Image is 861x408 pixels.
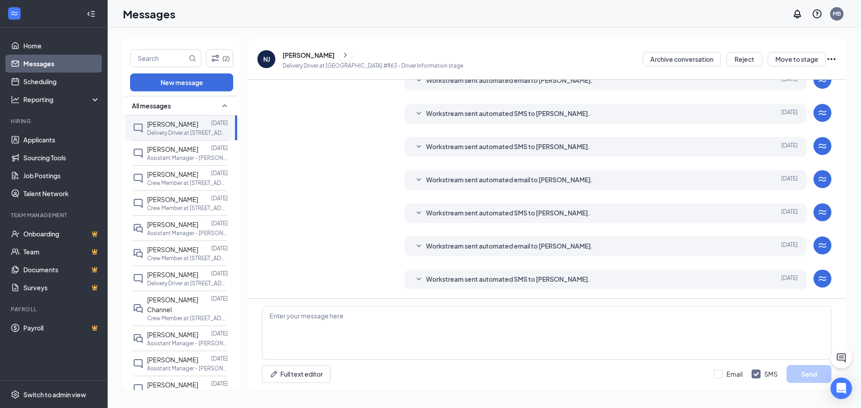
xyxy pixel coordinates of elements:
[11,390,20,399] svg: Settings
[133,383,143,394] svg: ChatInactive
[833,10,841,17] div: MB
[147,271,198,279] span: [PERSON_NAME]
[133,198,143,209] svg: ChatInactive
[211,119,228,127] p: [DATE]
[211,144,228,152] p: [DATE]
[133,303,143,314] svg: DoubleChat
[11,211,98,219] div: Team Management
[87,9,96,18] svg: Collapse
[426,241,593,252] span: Workstream sent automated email to [PERSON_NAME].
[147,129,228,137] p: Delivery Driver at [STREET_ADDRESS]
[133,358,143,369] svg: ChatInactive
[133,273,143,284] svg: ChatInactive
[426,274,590,285] span: Workstream sent automated SMS to [PERSON_NAME].
[23,243,100,261] a: TeamCrown
[817,207,828,218] svg: WorkstreamLogo
[781,241,798,252] span: [DATE]
[817,174,828,185] svg: WorkstreamLogo
[133,333,143,344] svg: DoubleChat
[130,73,233,91] button: New message
[147,254,228,262] p: Crew Member at [STREET_ADDRESS]
[283,62,463,69] p: Delivery Driver at [GEOGRAPHIC_DATA] #863 - Driver Information stage
[817,240,828,251] svg: WorkstreamLogo
[147,381,198,389] span: [PERSON_NAME]
[23,261,100,279] a: DocumentsCrown
[211,219,228,227] p: [DATE]
[23,390,86,399] div: Switch to admin view
[123,6,175,21] h1: Messages
[206,49,233,67] button: Filter (2)
[23,37,100,55] a: Home
[133,173,143,184] svg: ChatInactive
[211,295,228,302] p: [DATE]
[831,378,852,399] div: Open Intercom Messenger
[413,108,424,119] svg: SmallChevronDown
[147,314,228,322] p: Crew Member at [STREET_ADDRESS]
[781,108,798,119] span: [DATE]
[133,223,143,234] svg: DoubleChat
[726,52,762,66] button: Reject
[413,142,424,152] svg: SmallChevronDown
[23,225,100,243] a: OnboardingCrown
[10,9,19,18] svg: WorkstreamLogo
[781,142,798,152] span: [DATE]
[23,55,100,73] a: Messages
[11,305,98,313] div: Payroll
[11,117,98,125] div: Hiring
[133,148,143,159] svg: ChatInactive
[211,169,228,177] p: [DATE]
[426,142,590,152] span: Workstream sent automated SMS to [PERSON_NAME].
[817,74,828,85] svg: WorkstreamLogo
[130,50,187,67] input: Search
[23,167,100,185] a: Job Postings
[147,120,198,128] span: [PERSON_NAME]
[413,175,424,185] svg: SmallChevronDown
[262,365,330,383] button: Full text editorPen
[211,355,228,362] p: [DATE]
[147,279,228,287] p: Delivery Driver at [STREET_ADDRESS]
[768,52,826,66] button: Move to stage
[413,208,424,219] svg: SmallChevronDown
[23,185,100,202] a: Talent Network
[817,273,828,284] svg: WorkstreamLogo
[147,154,228,162] p: Assistant Manager - [PERSON_NAME]'s at [STREET_ADDRESS]
[23,149,100,167] a: Sourcing Tools
[23,319,100,337] a: PayrollCrown
[643,52,721,66] button: Archive conversation
[147,229,228,237] p: Assistant Manager - [PERSON_NAME]'s at [STREET_ADDRESS]
[133,248,143,259] svg: DoubleChat
[147,204,228,212] p: Crew Member at [STREET_ADDRESS]
[426,108,590,119] span: Workstream sent automated SMS to [PERSON_NAME].
[339,48,352,62] button: ChevronRight
[283,51,335,60] div: [PERSON_NAME]
[211,245,228,252] p: [DATE]
[147,170,198,178] span: [PERSON_NAME]
[147,245,198,253] span: [PERSON_NAME]
[426,75,593,86] span: Workstream sent automated email to [PERSON_NAME].
[219,100,230,111] svg: SmallChevronUp
[147,339,228,347] p: Assistant Manager - [PERSON_NAME]'s at [STREET_ADDRESS]
[147,179,228,187] p: Crew Member at [STREET_ADDRESS]
[426,175,593,185] span: Workstream sent automated email to [PERSON_NAME].
[781,274,798,285] span: [DATE]
[817,141,828,151] svg: WorkstreamLogo
[831,347,852,369] button: ChatActive
[147,331,198,339] span: [PERSON_NAME]
[836,352,847,363] svg: ChatActive
[781,208,798,219] span: [DATE]
[426,208,590,219] span: Workstream sent automated SMS to [PERSON_NAME].
[189,55,196,62] svg: MagnifyingGlass
[270,369,278,378] svg: Pen
[23,279,100,296] a: SurveysCrown
[23,95,100,104] div: Reporting
[147,356,198,364] span: [PERSON_NAME]
[826,54,837,64] svg: Ellipses
[211,330,228,337] p: [DATE]
[341,50,350,60] svg: ChevronRight
[11,95,20,104] svg: Analysis
[413,241,424,252] svg: SmallChevronDown
[817,107,828,118] svg: WorkstreamLogo
[413,75,424,86] svg: SmallChevronDown
[147,145,198,153] span: [PERSON_NAME]
[787,365,831,383] button: Send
